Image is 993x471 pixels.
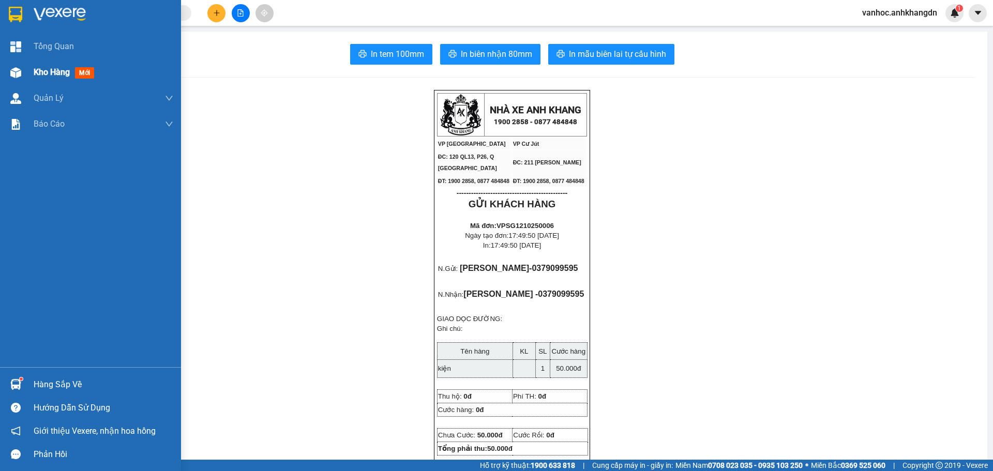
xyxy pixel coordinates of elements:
[34,92,64,104] span: Quản Lý
[438,154,497,171] span: ĐC: 120 QL13, P26, Q [GEOGRAPHIC_DATA]
[34,117,65,130] span: Báo cáo
[538,290,584,298] span: 0379099595
[708,461,803,469] strong: 0708 023 035 - 0935 103 250
[34,447,173,462] div: Phản hồi
[5,5,150,25] li: [PERSON_NAME]
[463,392,472,400] span: 0đ
[440,44,540,65] button: printerIn biên nhận 80mm
[470,222,554,230] strong: Mã đơn:
[675,460,803,471] span: Miền Nam
[440,94,482,135] img: logo
[546,431,554,439] span: 0đ
[437,325,463,332] span: Ghi chú:
[480,460,575,471] span: Hỗ trợ kỹ thuật:
[513,178,584,184] span: ĐT: 1900 2858, 0877 484848
[476,406,484,414] span: 0đ
[438,291,463,298] span: N.Nhận:
[531,461,575,469] strong: 1900 633 818
[207,4,225,22] button: plus
[20,377,23,381] sup: 1
[213,9,220,17] span: plus
[34,377,173,392] div: Hàng sắp về
[10,41,21,52] img: dashboard-icon
[592,460,673,471] span: Cung cấp máy in - giấy in:
[71,57,79,65] span: environment
[551,347,585,355] span: Cước hàng
[165,120,173,128] span: down
[34,67,70,77] span: Kho hàng
[75,67,94,79] span: mới
[969,4,987,22] button: caret-down
[438,141,506,147] span: VP [GEOGRAPHIC_DATA]
[71,44,138,55] li: VP VP Cư Jút
[5,44,71,78] li: VP VP [GEOGRAPHIC_DATA]
[438,178,509,184] span: ĐT: 1900 2858, 0877 484848
[513,392,536,400] span: Phí TH:
[34,400,173,416] div: Hướng dẫn sử dụng
[491,241,541,249] span: 17:49:50 [DATE]
[465,232,559,239] span: Ngày tạo đơn:
[11,426,21,436] span: notification
[461,48,532,60] span: In biên nhận 80mm
[10,93,21,104] img: warehouse-icon
[805,463,808,467] span: ⚪️
[893,460,895,471] span: |
[490,104,581,116] strong: NHÀ XE ANH KHANG
[457,189,567,197] span: ----------------------------------------------
[458,460,497,466] span: Người gửi hàng
[854,6,945,19] span: vanhoc.anhkhangdn
[34,424,156,437] span: Giới thiệu Vexere, nhận hoa hồng
[11,449,21,459] span: message
[232,4,250,22] button: file-add
[529,264,578,272] span: -
[487,445,513,452] span: 50.000đ
[841,461,885,469] strong: 0369 525 060
[520,347,528,355] span: KL
[477,431,503,439] span: 50.000đ
[548,44,674,65] button: printerIn mẫu biên lai tự cấu hình
[463,290,584,298] span: [PERSON_NAME] -
[9,7,22,22] img: logo-vxr
[358,50,367,59] span: printer
[936,462,943,469] span: copyright
[10,379,21,390] img: warehouse-icon
[533,460,571,466] span: NV tạo đơn
[541,364,545,372] span: 1
[255,4,274,22] button: aim
[34,40,74,53] span: Tổng Quan
[469,199,555,209] strong: GỬI KHÁCH HÀNG
[371,48,424,60] span: In tem 100mm
[237,9,244,17] span: file-add
[483,241,541,249] span: In:
[556,364,581,372] span: 50.000đ
[10,67,21,78] img: warehouse-icon
[538,392,547,400] span: 0đ
[583,460,584,471] span: |
[811,460,885,471] span: Miền Bắc
[438,364,451,372] span: kiện
[438,406,474,414] span: Cước hàng:
[438,265,458,272] span: N.Gửi:
[508,232,559,239] span: 17:49:50 [DATE]
[513,141,539,147] span: VP Cư Jút
[460,347,489,355] span: Tên hàng
[950,8,959,18] img: icon-new-feature
[350,44,432,65] button: printerIn tem 100mm
[11,403,21,413] span: question-circle
[437,315,502,323] span: GIAO DỌC ĐƯỜNG:
[10,119,21,130] img: solution-icon
[5,5,41,41] img: logo.jpg
[496,222,554,230] span: VPSG1210250006
[448,50,457,59] span: printer
[438,431,503,439] span: Chưa Cước:
[957,5,961,12] span: 1
[513,159,581,165] span: ĐC: 211 [PERSON_NAME]
[460,264,529,272] span: [PERSON_NAME]
[438,445,513,452] strong: Tổng phải thu:
[532,264,578,272] span: 0379099595
[538,347,547,355] span: SL
[513,431,554,439] span: Cước Rồi:
[261,9,268,17] span: aim
[973,8,983,18] span: caret-down
[556,50,565,59] span: printer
